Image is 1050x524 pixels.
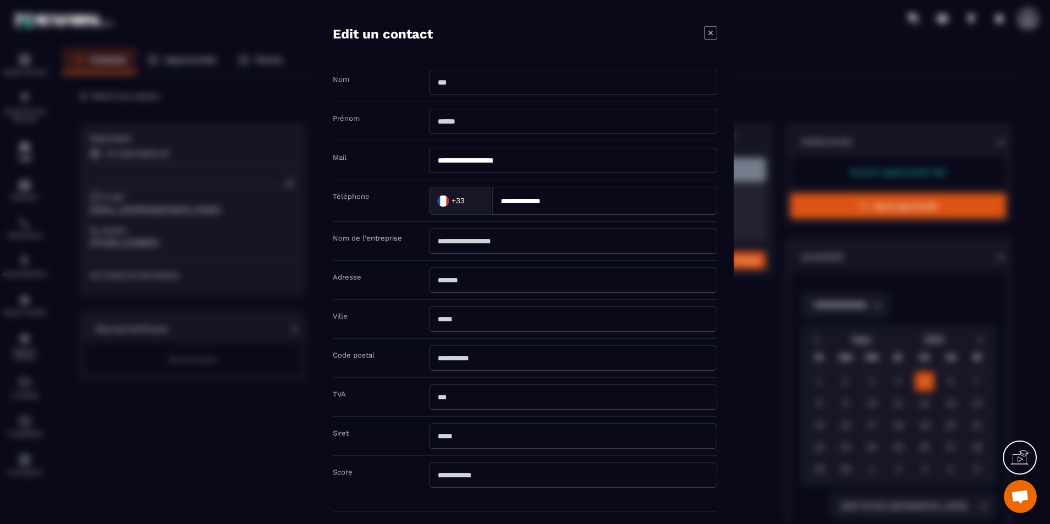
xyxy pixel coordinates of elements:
label: Nom de l'entreprise [333,234,402,242]
label: Score [333,468,353,476]
label: Prénom [333,114,360,122]
h4: Edit un contact [333,26,433,42]
label: TVA [333,390,346,398]
label: Code postal [333,351,375,359]
div: Search for option [429,187,492,215]
label: Ville [333,312,348,320]
label: Nom [333,75,349,83]
input: Search for option [467,192,481,209]
label: Mail [333,153,347,161]
span: +33 [451,195,465,206]
a: Ouvrir le chat [1004,480,1037,513]
label: Adresse [333,273,361,281]
label: Siret [333,429,349,437]
img: Country Flag [432,189,454,211]
label: Téléphone [333,192,370,200]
